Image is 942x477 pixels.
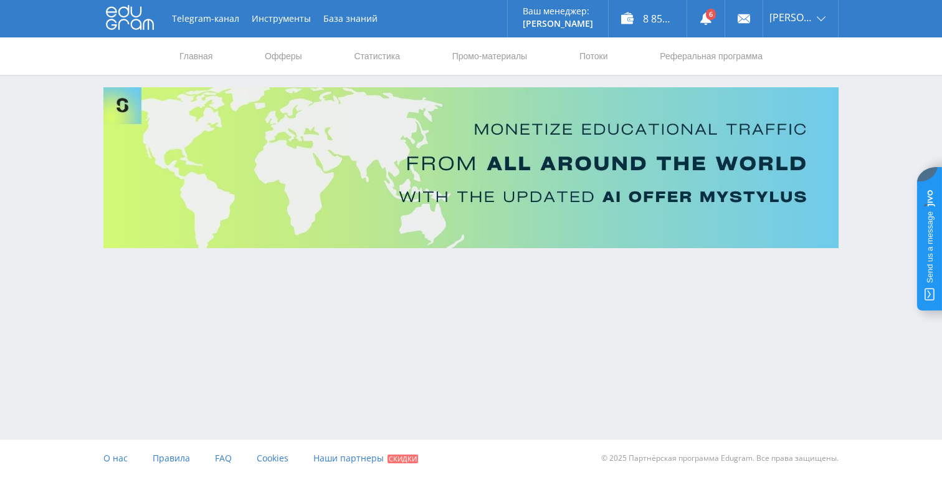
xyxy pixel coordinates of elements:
[257,452,288,464] span: Cookies
[523,6,593,16] p: Ваш менеджер:
[313,440,418,477] a: Наши партнеры Скидки
[264,37,303,75] a: Офферы
[769,12,813,22] span: [PERSON_NAME]
[659,37,764,75] a: Реферальная программа
[313,452,384,464] span: Наши партнеры
[353,37,401,75] a: Статистика
[388,455,418,463] span: Скидки
[215,440,232,477] a: FAQ
[153,440,190,477] a: Правила
[103,452,128,464] span: О нас
[257,440,288,477] a: Cookies
[523,19,593,29] p: [PERSON_NAME]
[178,37,214,75] a: Главная
[451,37,528,75] a: Промо-материалы
[103,87,839,248] img: Banner
[153,452,190,464] span: Правила
[103,440,128,477] a: О нас
[215,452,232,464] span: FAQ
[578,37,609,75] a: Потоки
[477,440,839,477] div: © 2025 Партнёрская программа Edugram. Все права защищены.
